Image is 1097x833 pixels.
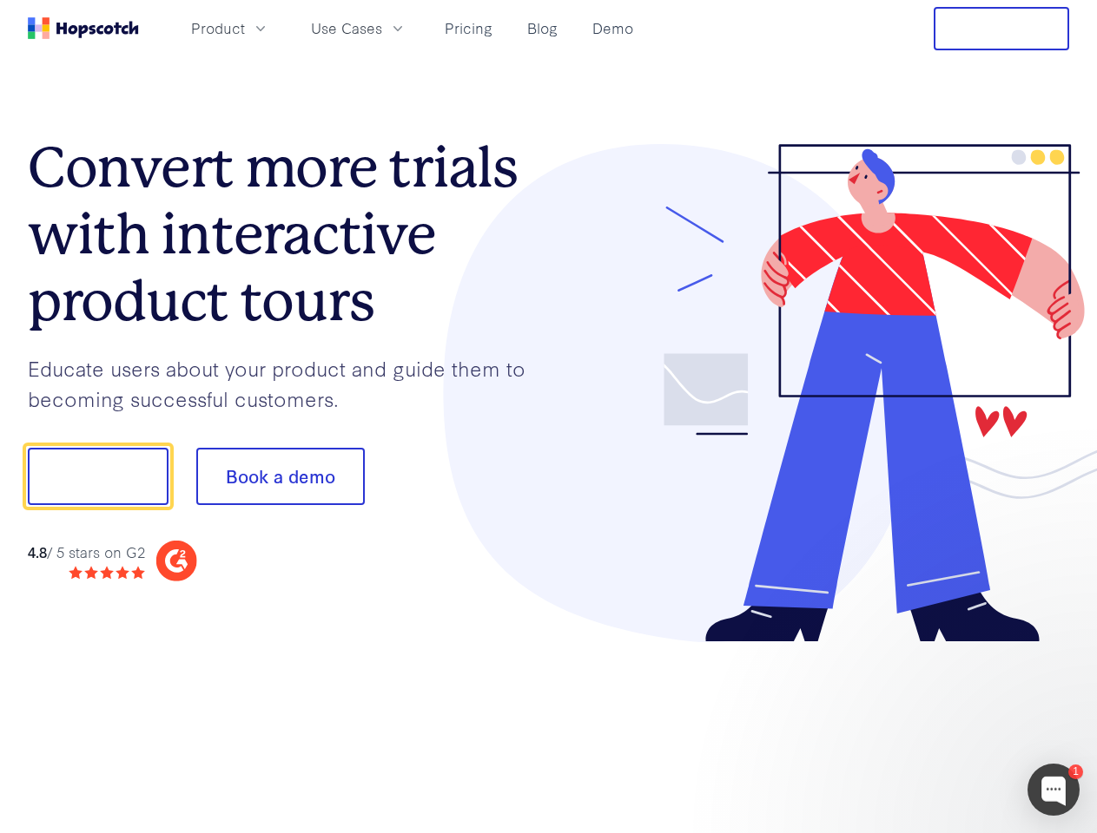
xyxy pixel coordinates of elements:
button: Product [181,14,280,43]
p: Educate users about your product and guide them to becoming successful customers. [28,353,549,413]
a: Demo [585,14,640,43]
a: Blog [520,14,565,43]
span: Product [191,17,245,39]
div: / 5 stars on G2 [28,541,145,563]
h1: Convert more trials with interactive product tours [28,134,549,334]
span: Use Cases [311,17,382,39]
a: Home [28,17,139,39]
div: 1 [1068,764,1083,779]
strong: 4.8 [28,541,47,561]
button: Show me! [28,448,169,505]
button: Free Trial [934,7,1069,50]
button: Book a demo [196,448,365,505]
button: Use Cases [301,14,417,43]
a: Pricing [438,14,499,43]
